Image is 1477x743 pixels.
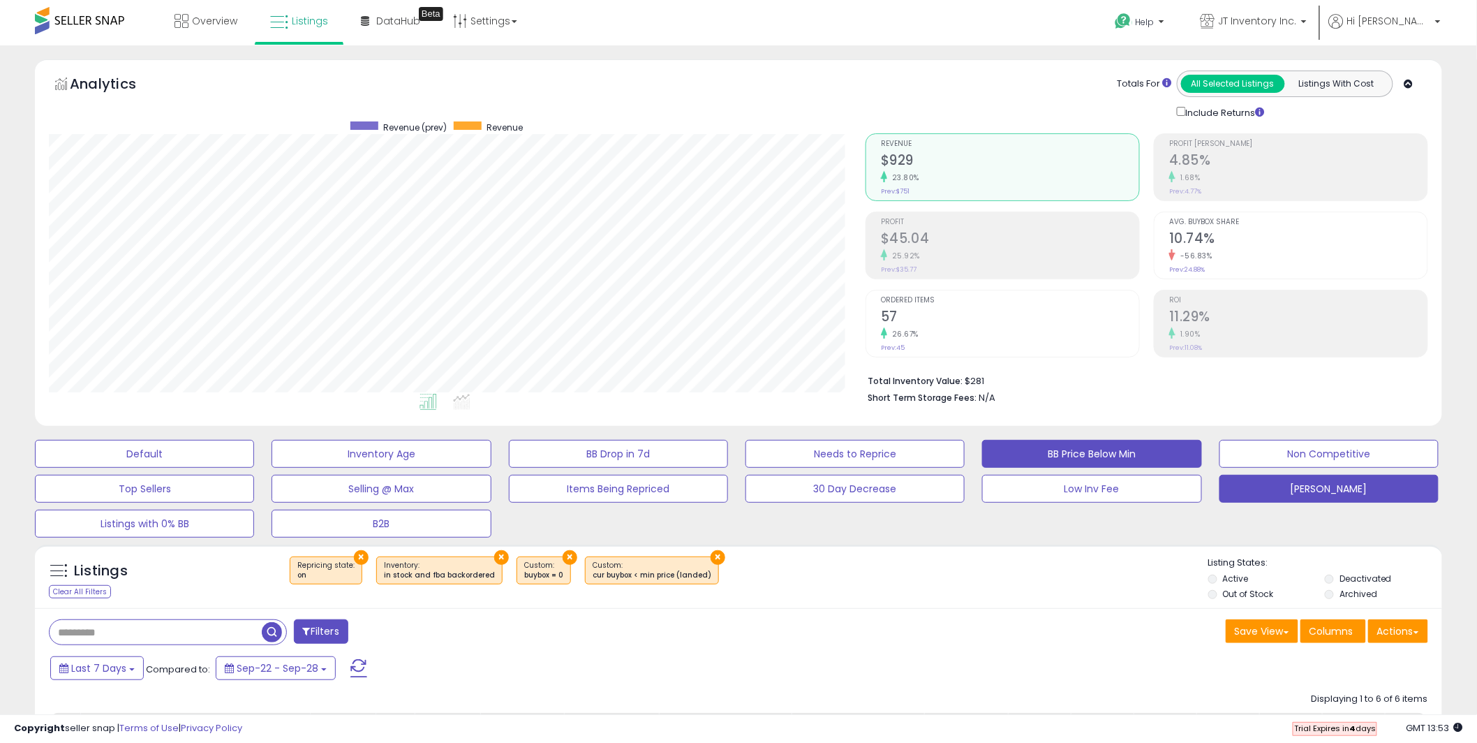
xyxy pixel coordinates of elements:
[881,187,910,196] small: Prev: $751
[887,172,919,183] small: 23.80%
[1219,440,1439,468] button: Non Competitive
[14,722,242,735] div: seller snap | |
[294,619,348,644] button: Filters
[1169,152,1427,171] h2: 4.85%
[1169,297,1427,304] span: ROI
[1223,573,1249,584] label: Active
[868,392,977,404] b: Short Term Storage Fees:
[745,440,965,468] button: Needs to Reprice
[881,152,1139,171] h2: $929
[146,663,210,676] span: Compared to:
[1208,557,1442,570] p: Listing States:
[881,265,916,274] small: Prev: $35.77
[982,440,1201,468] button: BB Price Below Min
[887,329,919,339] small: 26.67%
[50,656,144,680] button: Last 7 Days
[14,721,65,735] strong: Copyright
[192,14,237,28] span: Overview
[745,475,965,503] button: 30 Day Decrease
[1226,619,1298,643] button: Save View
[181,721,242,735] a: Privacy Policy
[881,309,1139,328] h2: 57
[1339,588,1377,600] label: Archived
[272,510,491,538] button: B2B
[70,74,163,97] h5: Analytics
[563,550,577,565] button: ×
[297,571,355,580] div: on
[1368,619,1428,643] button: Actions
[384,571,495,580] div: in stock and fba backordered
[881,230,1139,249] h2: $45.04
[1169,187,1201,196] small: Prev: 4.77%
[1347,14,1431,28] span: Hi [PERSON_NAME]
[74,561,128,581] h5: Listings
[887,251,920,261] small: 25.92%
[1219,14,1297,28] span: JT Inventory Inc.
[1294,723,1376,734] span: Trial Expires in days
[1219,475,1439,503] button: [PERSON_NAME]
[982,475,1201,503] button: Low Inv Fee
[1223,588,1274,600] label: Out of Stock
[881,219,1139,226] span: Profit
[524,560,563,581] span: Custom:
[49,585,111,598] div: Clear All Filters
[354,550,369,565] button: ×
[272,440,491,468] button: Inventory Age
[524,571,563,580] div: buybox = 0
[384,560,495,581] span: Inventory :
[272,475,491,503] button: Selling @ Max
[1284,75,1388,93] button: Listings With Cost
[868,375,963,387] b: Total Inventory Value:
[1309,624,1353,638] span: Columns
[494,550,509,565] button: ×
[1115,13,1132,30] i: Get Help
[1169,219,1427,226] span: Avg. Buybox Share
[979,391,995,404] span: N/A
[1169,230,1427,249] h2: 10.74%
[509,475,728,503] button: Items Being Repriced
[487,122,523,133] span: Revenue
[1136,16,1155,28] span: Help
[119,721,179,735] a: Terms of Use
[509,440,728,468] button: BB Drop in 7d
[1407,721,1463,735] span: 2025-10-6 13:53 GMT
[881,344,905,352] small: Prev: 45
[881,140,1139,148] span: Revenue
[593,560,711,581] span: Custom:
[376,14,420,28] span: DataHub
[1175,172,1201,183] small: 1.68%
[216,656,336,680] button: Sep-22 - Sep-28
[1169,309,1427,328] h2: 11.29%
[35,510,254,538] button: Listings with 0% BB
[1169,265,1205,274] small: Prev: 24.88%
[292,14,328,28] span: Listings
[1118,78,1172,91] div: Totals For
[1349,723,1356,734] b: 4
[35,475,254,503] button: Top Sellers
[1175,251,1212,261] small: -56.83%
[881,297,1139,304] span: Ordered Items
[1329,14,1441,45] a: Hi [PERSON_NAME]
[1175,329,1201,339] small: 1.90%
[419,7,443,21] div: Tooltip anchor
[868,371,1418,388] li: $281
[1169,344,1202,352] small: Prev: 11.08%
[383,122,447,133] span: Revenue (prev)
[1181,75,1285,93] button: All Selected Listings
[237,661,318,675] span: Sep-22 - Sep-28
[711,550,725,565] button: ×
[35,440,254,468] button: Default
[1166,104,1282,119] div: Include Returns
[1300,619,1366,643] button: Columns
[71,661,126,675] span: Last 7 Days
[1339,573,1392,584] label: Deactivated
[1312,693,1428,706] div: Displaying 1 to 6 of 6 items
[297,560,355,581] span: Repricing state :
[1104,2,1178,45] a: Help
[1169,140,1427,148] span: Profit [PERSON_NAME]
[593,571,711,580] div: cur buybox < min price (landed)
